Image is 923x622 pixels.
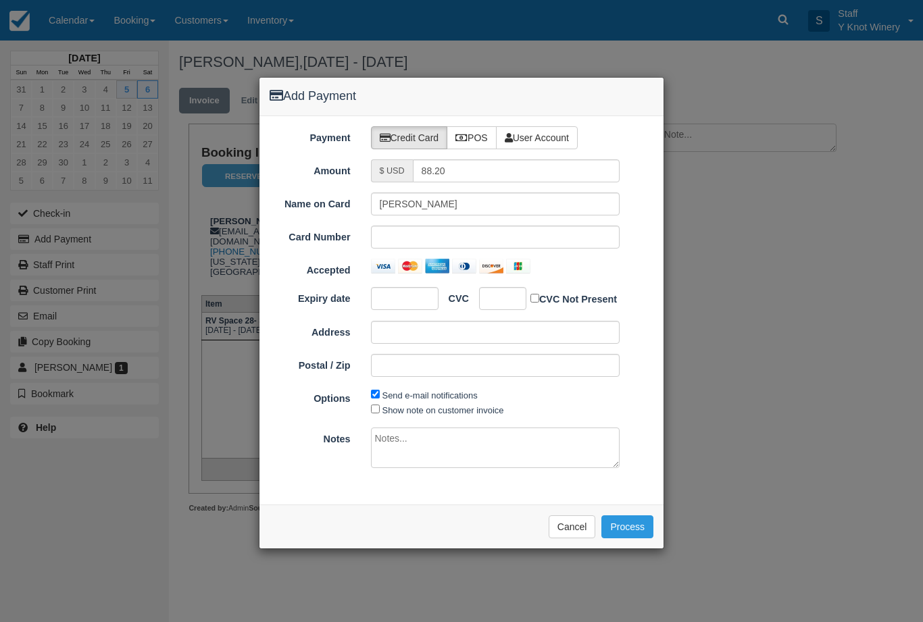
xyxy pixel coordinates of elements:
[496,126,578,149] label: User Account
[382,405,504,415] label: Show note on customer invoice
[380,292,420,305] iframe: Secure payment input frame
[413,159,620,182] input: Valid amount required.
[530,294,539,303] input: CVC Not Present
[259,387,361,406] label: Options
[488,292,509,305] iframe: Secure payment input frame
[549,515,596,538] button: Cancel
[439,287,469,306] label: CVC
[259,427,361,446] label: Notes
[259,159,361,178] label: Amount
[371,126,448,149] label: Credit Card
[259,354,361,373] label: Postal / Zip
[380,230,612,244] iframe: Secure payment input frame
[259,126,361,145] label: Payment
[259,226,361,244] label: Card Number
[259,259,361,278] label: Accepted
[382,390,478,400] label: Send e-mail notifications
[259,192,361,211] label: Name on Card
[601,515,653,538] button: Process
[380,166,405,176] small: $ USD
[270,88,653,105] h4: Add Payment
[530,291,617,307] label: CVC Not Present
[259,321,361,340] label: Address
[259,287,361,306] label: Expiry date
[447,126,497,149] label: POS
